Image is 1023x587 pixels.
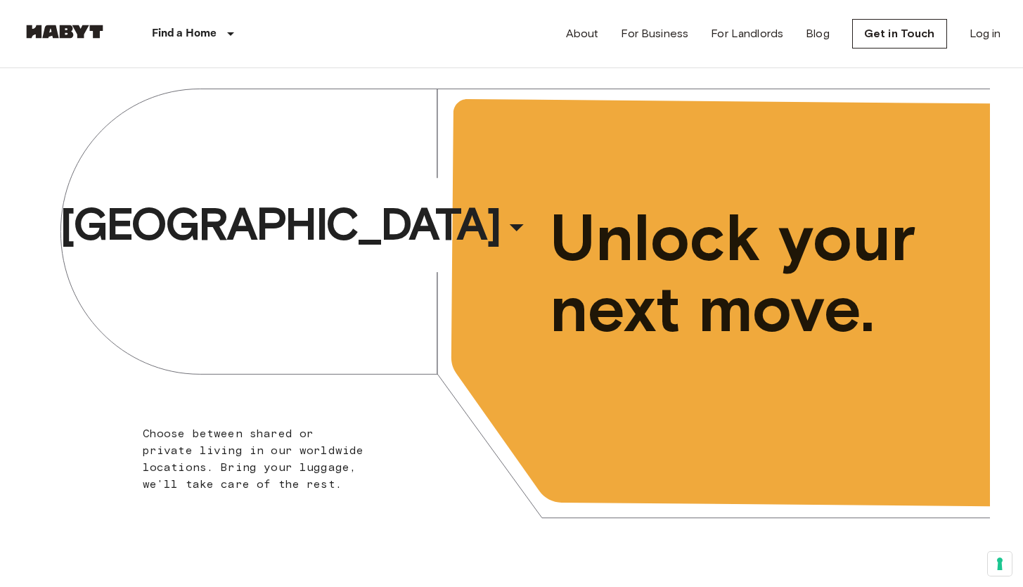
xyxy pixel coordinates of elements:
a: About [566,25,599,42]
button: Your consent preferences for tracking technologies [988,552,1012,576]
span: Unlock your next move. [550,202,932,344]
a: For Landlords [711,25,783,42]
img: Habyt [22,25,107,39]
span: [GEOGRAPHIC_DATA] [60,196,500,252]
a: Log in [970,25,1001,42]
p: Find a Home [152,25,217,42]
span: Choose between shared or private living in our worldwide locations. Bring your luggage, we'll tak... [143,427,364,491]
button: [GEOGRAPHIC_DATA] [54,192,539,257]
a: Blog [806,25,830,42]
a: For Business [621,25,688,42]
a: Get in Touch [852,19,947,49]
